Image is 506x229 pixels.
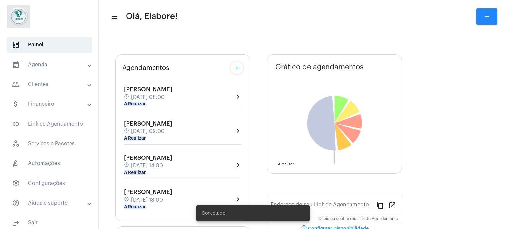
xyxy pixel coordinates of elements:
[12,140,20,148] span: sidenav icon
[234,127,242,135] mat-icon: chevron_right
[234,93,242,100] mat-icon: chevron_right
[124,128,130,135] mat-icon: schedule
[12,41,20,49] span: sidenav icon
[131,197,163,203] span: [DATE] 18:00
[124,94,130,101] mat-icon: schedule
[234,161,242,169] mat-icon: chevron_right
[124,102,146,106] mat-chip: A Realizar
[12,159,20,167] span: sidenav icon
[131,129,165,134] span: [DATE] 09:00
[122,64,169,72] span: Agendamentos
[12,199,20,207] mat-icon: sidenav icon
[7,136,92,152] span: Serviços e Pacotes
[124,86,172,92] span: [PERSON_NAME]
[483,13,491,20] mat-icon: add
[318,217,398,221] mat-hint: Copie ou confira seu Link de Agendamento
[376,201,384,209] mat-icon: content_copy
[7,156,92,171] span: Automações
[7,116,92,132] span: Link de Agendamento
[131,163,163,169] span: [DATE] 14:00
[4,96,98,112] mat-expansion-panel-header: sidenav iconFinanceiro
[4,195,98,211] mat-expansion-panel-header: sidenav iconAjuda e suporte
[275,63,364,71] span: Gráfico de agendamentos
[5,3,32,30] img: 4c6856f8-84c7-1050-da6c-cc5081a5dbaf.jpg
[124,162,130,169] mat-icon: schedule
[4,76,98,92] mat-expansion-panel-header: sidenav iconClientes
[124,170,146,175] mat-chip: A Realizar
[4,57,98,72] mat-expansion-panel-header: sidenav iconAgenda
[12,61,88,69] mat-panel-title: Agenda
[111,13,117,21] mat-icon: sidenav icon
[12,100,20,108] mat-icon: sidenav icon
[233,64,241,72] mat-icon: add
[124,121,172,127] span: [PERSON_NAME]
[12,179,20,187] span: sidenav icon
[12,61,20,69] mat-icon: sidenav icon
[7,37,92,53] span: Painel
[202,210,225,216] span: Conectado
[124,196,130,204] mat-icon: schedule
[124,189,172,195] span: [PERSON_NAME]
[12,100,88,108] mat-panel-title: Financeiro
[12,80,88,88] mat-panel-title: Clientes
[388,201,396,209] mat-icon: open_in_new
[124,205,146,209] mat-chip: A Realizar
[131,94,165,100] span: [DATE] 08:00
[126,11,178,22] span: Olá, Elabore!
[12,199,88,207] mat-panel-title: Ajuda e suporte
[12,80,20,88] mat-icon: sidenav icon
[271,203,371,209] input: Link
[234,195,242,203] mat-icon: chevron_right
[12,120,20,128] mat-icon: sidenav icon
[7,175,92,191] span: Configurações
[124,136,146,141] mat-chip: A Realizar
[278,162,294,166] text: A realizar
[12,219,20,227] mat-icon: sidenav icon
[124,155,172,161] span: [PERSON_NAME]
